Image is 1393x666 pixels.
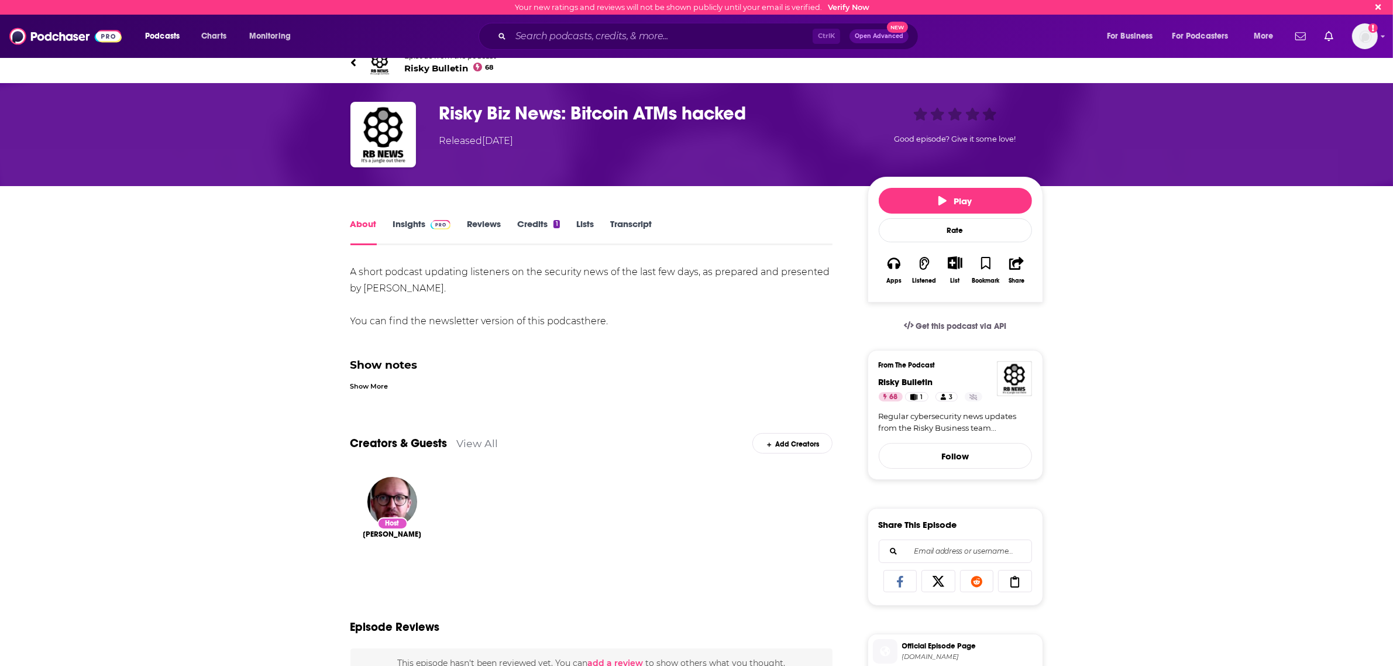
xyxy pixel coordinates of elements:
[890,392,898,401] font: 68
[818,32,830,40] font: Ctrl
[943,256,967,269] button: Show More Button
[457,437,498,449] a: View All
[145,31,180,41] font: Podcasts
[1254,31,1274,41] font: More
[879,392,903,401] a: 68
[1172,31,1229,41] font: For Podcasters
[137,27,195,46] button: open menu
[350,264,833,482] div: A short podcast updating listeners on the security news of the last few days, as prepared and pre...
[515,3,822,12] font: Your new ratings and reviews will not be shown publicly until your email is verified.
[439,134,514,148] div: Released [DATE]
[895,135,1016,143] span: Good episode? Give it some love!
[879,411,1032,434] a: Regular cybersecurity news updates from the Risky Business team...
[467,218,501,229] font: Reviews
[879,218,1032,242] div: Rate
[886,277,902,284] font: Apps
[490,23,930,50] div: Search podcasts, credits, & more...
[377,517,408,530] div: Host
[951,277,960,284] font: List
[879,188,1032,214] button: Play
[895,312,1016,341] a: Get this podcast via API
[849,29,909,43] button: Open AdvancedNew
[890,24,904,30] font: New
[913,277,937,284] div: Listened
[350,218,377,245] a: About
[921,393,923,401] font: 1
[350,102,416,167] img: Risky Biz News: Bitcoin ATMs hacked
[249,31,291,41] font: Monitoring
[431,220,451,229] img: Podchaser Pro
[998,570,1032,592] a: Copy Link
[954,195,972,207] font: Play
[1291,26,1311,46] a: Show notifications dropdown
[610,218,652,245] a: Transcript
[940,249,970,291] div: Show More ButtonList
[1099,27,1168,46] button: open menu
[916,321,1006,331] font: Get this podcast via API
[1165,27,1246,46] button: open menu
[517,218,548,229] font: Credits
[363,530,422,539] span: [PERSON_NAME]
[350,620,440,634] h3: Episode Reviews
[879,249,909,291] button: Apps
[350,357,833,373] h3: Show notes
[467,218,501,245] a: Reviews
[902,641,1038,651] span: Official Episode Page
[439,102,849,125] h1: Risky Biz News: Bitcoin ATMs hacked
[949,393,952,401] font: 3
[485,63,493,71] font: 68
[905,392,928,401] a: 1
[517,218,559,245] a: Credits1
[350,436,448,451] a: Creators & Guests
[935,392,958,401] a: 3
[241,27,306,46] button: open menu
[879,376,933,387] a: Risky Bulletin
[873,639,1038,664] a: Official Episode Page[DOMAIN_NAME]
[1352,23,1378,49] button: Show profile menu
[902,653,1038,661] span: risky.biz
[972,277,999,284] font: Bookmark
[879,361,1023,369] h3: From The Podcast
[1320,26,1338,46] a: Show notifications dropdown
[828,3,869,12] font: Verify Now
[902,653,959,661] font: [DOMAIN_NAME]
[393,218,451,245] a: InsightsPodchaser Pro
[947,226,964,235] font: Rate
[576,218,594,229] font: Lists
[941,451,969,462] font: Follow
[585,315,607,327] a: here
[960,570,994,592] a: Share on Reddit
[997,361,1032,396] img: Risky Bulletin
[1107,31,1153,41] font: For Business
[879,540,1032,563] div: Search followers
[1001,249,1031,291] button: Share
[889,540,1022,562] input: Email address or username...
[1368,23,1378,33] svg: Email not verified
[363,530,422,539] a: Patrick Gray
[879,519,957,530] h3: Share This Episode
[1352,23,1378,49] img: User Profile
[367,477,417,527] img: Patrick Gray
[9,25,122,47] img: Podchaser - Follow, Share and Rate Podcasts
[855,33,903,39] font: Open Advanced
[393,218,426,229] font: Insights
[405,63,469,74] font: Risky Bulletin
[556,220,558,228] font: 1
[921,570,955,592] a: Share on X/Twitter
[830,32,835,40] font: K
[1352,23,1378,49] span: Logged in as MelissaPS
[752,433,833,454] div: Add Creators
[511,27,813,46] input: Search podcasts, credits, & more...
[194,27,233,46] a: Charts
[971,249,1001,291] button: Bookmark
[366,49,394,77] img: Risky Bulletin
[350,49,1043,77] a: Risky BulletinEpisode from the podcastRisky Bulletin68
[909,249,940,291] button: Listened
